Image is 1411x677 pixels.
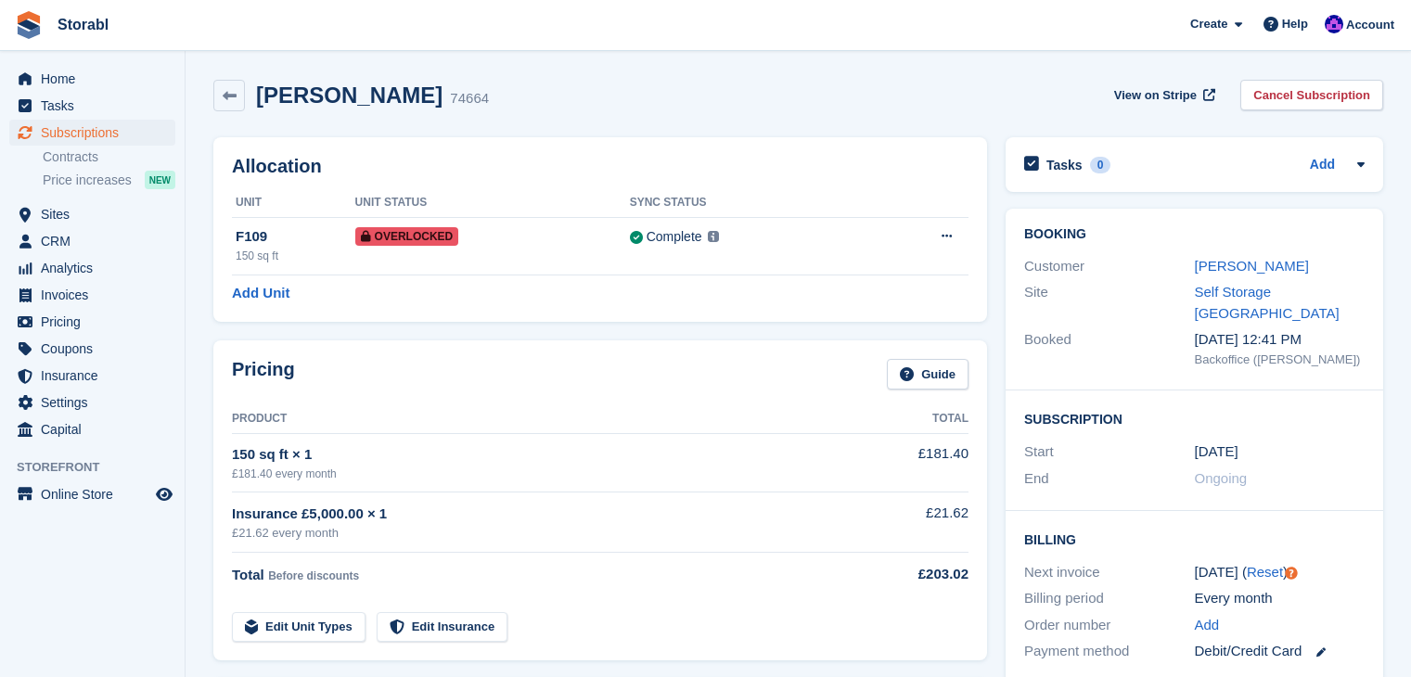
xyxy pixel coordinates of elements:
h2: [PERSON_NAME] [256,83,443,108]
a: menu [9,66,175,92]
span: Create [1190,15,1227,33]
a: Add Unit [232,283,289,304]
time: 2025-03-26 01:00:00 UTC [1195,441,1238,463]
h2: Pricing [232,359,295,390]
img: stora-icon-8386f47178a22dfd0bd8f6a31ec36ba5ce8667c1dd55bd0f319d3a0aa187defe.svg [15,11,43,39]
a: Cancel Subscription [1240,80,1383,110]
div: £203.02 [854,564,968,585]
a: menu [9,228,175,254]
span: Account [1346,16,1394,34]
th: Sync Status [630,188,866,218]
span: Insurance [41,363,152,389]
div: [DATE] ( ) [1195,562,1366,583]
span: Home [41,66,152,92]
a: menu [9,363,175,389]
th: Unit Status [355,188,630,218]
div: Backoffice ([PERSON_NAME]) [1195,351,1366,369]
a: menu [9,416,175,442]
a: Edit Insurance [377,612,508,643]
div: Booked [1024,329,1195,368]
div: 150 sq ft [236,248,355,264]
span: Invoices [41,282,152,308]
div: Customer [1024,256,1195,277]
div: NEW [145,171,175,189]
a: View on Stripe [1107,80,1219,110]
h2: Allocation [232,156,968,177]
a: menu [9,93,175,119]
span: Coupons [41,336,152,362]
span: Subscriptions [41,120,152,146]
div: Next invoice [1024,562,1195,583]
div: Start [1024,441,1195,463]
div: Order number [1024,615,1195,636]
div: F109 [236,226,355,248]
a: Preview store [153,483,175,505]
div: End [1024,468,1195,490]
div: £181.40 every month [232,466,854,482]
div: £21.62 every month [232,524,854,543]
a: Add [1195,615,1220,636]
th: Product [232,404,854,434]
div: 74664 [450,88,489,109]
span: Analytics [41,255,152,281]
h2: Subscription [1024,409,1365,428]
span: Before discounts [268,569,359,582]
h2: Tasks [1046,157,1083,173]
a: menu [9,481,175,507]
span: Help [1282,15,1308,33]
div: Debit/Credit Card [1195,641,1366,662]
div: 0 [1090,157,1111,173]
a: menu [9,201,175,227]
span: Capital [41,416,152,442]
a: menu [9,120,175,146]
span: Ongoing [1195,470,1248,486]
a: menu [9,255,175,281]
a: menu [9,336,175,362]
a: Guide [887,359,968,390]
td: £181.40 [854,433,968,492]
td: £21.62 [854,492,968,553]
a: Edit Unit Types [232,612,366,643]
a: Price increases NEW [43,170,175,190]
a: Contracts [43,148,175,166]
div: Every month [1195,588,1366,609]
img: icon-info-grey-7440780725fd019a000dd9b08b2336e03edf1995a4989e88bcd33f0948082b44.svg [708,231,719,242]
span: Price increases [43,172,132,189]
th: Unit [232,188,355,218]
span: View on Stripe [1114,86,1197,105]
a: Add [1310,155,1335,176]
a: menu [9,282,175,308]
div: Billing period [1024,588,1195,609]
span: Settings [41,390,152,415]
div: 150 sq ft × 1 [232,444,854,466]
div: Site [1024,282,1195,324]
span: Total [232,567,264,582]
span: CRM [41,228,152,254]
span: Tasks [41,93,152,119]
a: [PERSON_NAME] [1195,258,1309,274]
div: [DATE] 12:41 PM [1195,329,1366,351]
span: Pricing [41,309,152,335]
a: menu [9,309,175,335]
h2: Billing [1024,530,1365,548]
span: Sites [41,201,152,227]
img: Bailey Hunt [1325,15,1343,33]
div: Payment method [1024,641,1195,662]
span: Overlocked [355,227,459,246]
div: Tooltip anchor [1283,565,1300,581]
a: Reset [1247,564,1283,580]
span: Online Store [41,481,152,507]
th: Total [854,404,968,434]
a: menu [9,390,175,415]
span: Storefront [17,458,185,477]
a: Self Storage [GEOGRAPHIC_DATA] [1195,284,1340,321]
h2: Booking [1024,227,1365,242]
a: Storabl [50,9,116,40]
div: Complete [647,227,702,247]
div: Insurance £5,000.00 × 1 [232,504,854,525]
